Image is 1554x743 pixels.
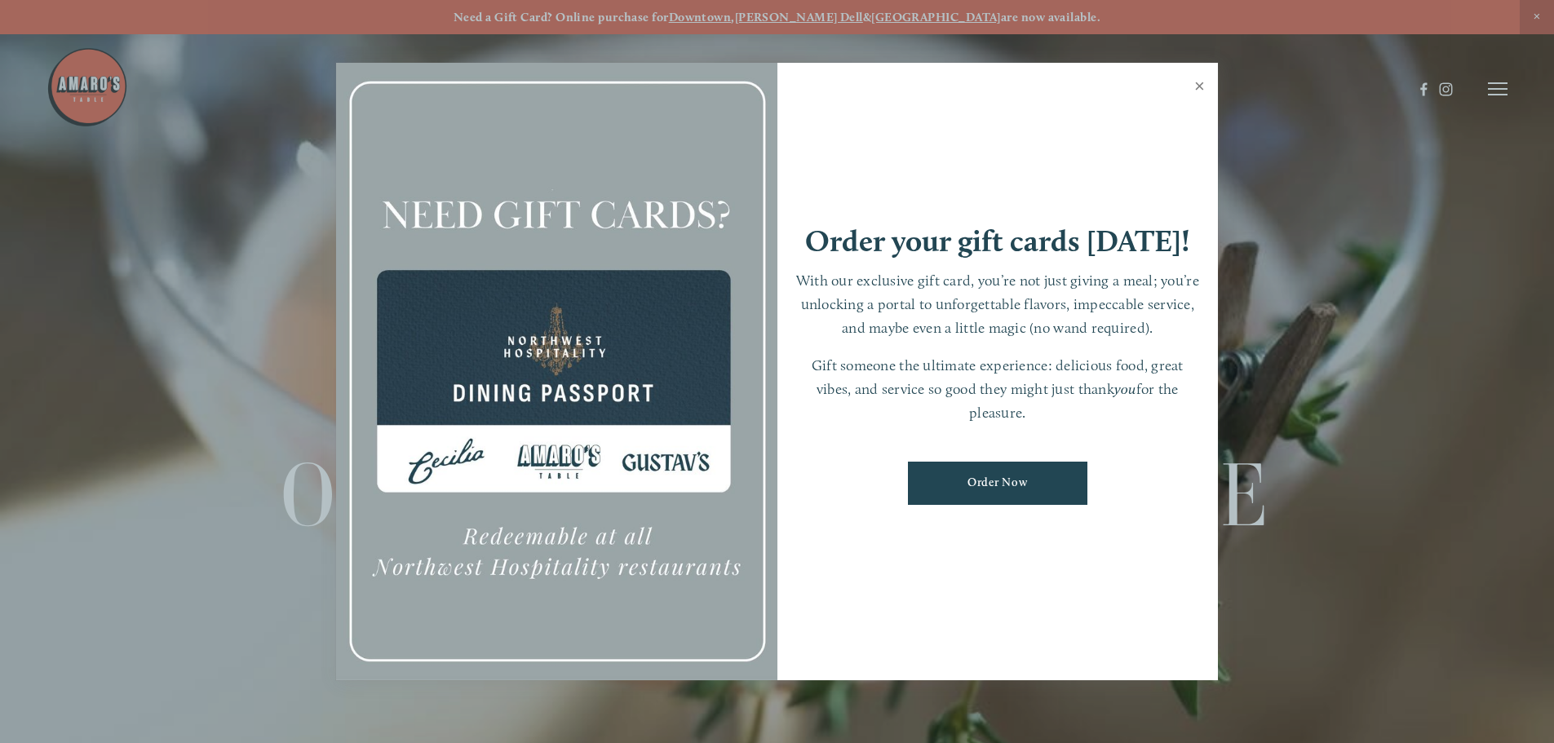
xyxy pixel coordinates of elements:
em: you [1114,380,1136,397]
a: Close [1184,65,1215,111]
p: With our exclusive gift card, you’re not just giving a meal; you’re unlocking a portal to unforge... [794,269,1202,339]
h1: Order your gift cards [DATE]! [805,226,1190,256]
a: Order Now [908,462,1087,505]
p: Gift someone the ultimate experience: delicious food, great vibes, and service so good they might... [794,354,1202,424]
